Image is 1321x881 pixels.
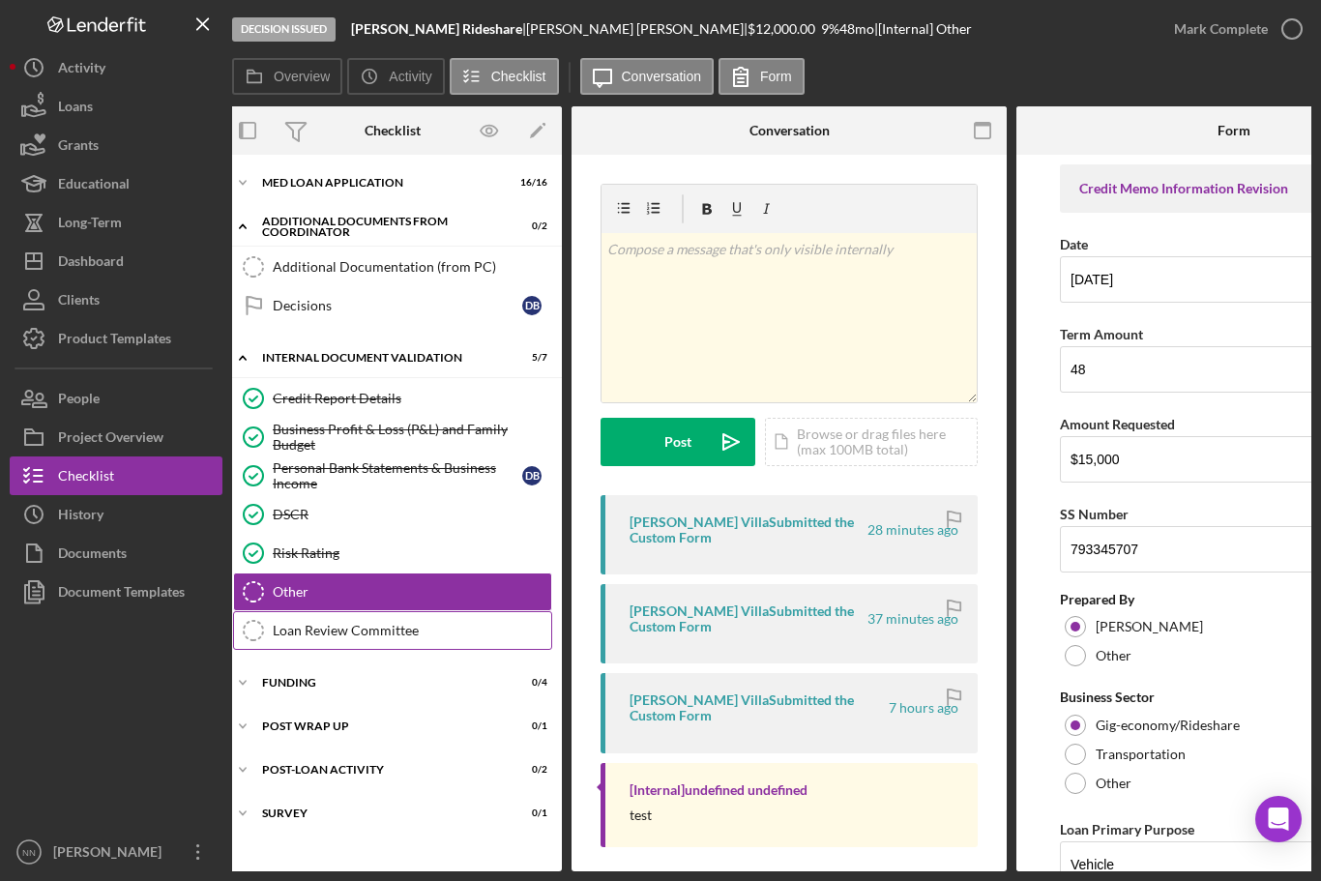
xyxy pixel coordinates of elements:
[10,833,222,871] button: NN[PERSON_NAME]
[273,259,551,275] div: Additional Documentation (from PC)
[1060,236,1088,252] label: Date
[491,69,546,84] label: Checklist
[22,847,36,858] text: NN
[273,422,551,453] div: Business Profit & Loss (P&L) and Family Budget
[889,700,958,716] time: 2025-08-28 20:57
[867,522,958,538] time: 2025-08-29 03:58
[274,69,330,84] label: Overview
[630,603,865,634] div: [PERSON_NAME] Villa Submitted the Custom Form
[58,573,185,616] div: Document Templates
[232,58,342,95] button: Overview
[513,808,547,819] div: 0 / 1
[58,319,171,363] div: Product Templates
[233,611,552,650] a: Loan Review Committee
[58,87,93,131] div: Loans
[1096,718,1240,733] label: Gig-economy/Rideshare
[749,123,830,138] div: Conversation
[58,534,127,577] div: Documents
[273,545,551,561] div: Risk Rating
[630,782,807,798] div: [Internal] undefined undefined
[48,833,174,876] div: [PERSON_NAME]
[1218,123,1250,138] div: Form
[522,296,542,315] div: D B
[1255,796,1302,842] div: Open Intercom Messenger
[10,418,222,456] a: Project Overview
[233,418,552,456] a: Business Profit & Loss (P&L) and Family Budget
[10,319,222,358] a: Product Templates
[839,21,874,37] div: 48 mo
[232,17,336,42] div: Decision Issued
[389,69,431,84] label: Activity
[58,379,100,423] div: People
[513,220,547,232] div: 0 / 2
[664,418,691,466] div: Post
[522,466,542,485] div: D B
[10,164,222,203] button: Educational
[1096,619,1203,634] label: [PERSON_NAME]
[760,69,792,84] label: Form
[58,126,99,169] div: Grants
[233,495,552,534] a: DSCR
[748,21,821,37] div: $12,000.00
[601,418,755,466] button: Post
[1060,821,1194,837] label: Loan Primary Purpose
[262,808,499,819] div: Survey
[58,280,100,324] div: Clients
[10,126,222,164] button: Grants
[630,514,865,545] div: [PERSON_NAME] Villa Submitted the Custom Form
[10,573,222,611] button: Document Templates
[10,48,222,87] button: Activity
[273,391,551,406] div: Credit Report Details
[622,69,702,84] label: Conversation
[10,87,222,126] button: Loans
[1060,326,1143,342] label: Term Amount
[233,456,552,495] a: Personal Bank Statements & Business IncomeDB
[513,352,547,364] div: 5 / 7
[58,242,124,285] div: Dashboard
[1096,648,1131,663] label: Other
[10,203,222,242] button: Long-Term
[630,808,652,823] div: test
[58,418,163,461] div: Project Overview
[233,379,552,418] a: Credit Report Details
[526,21,748,37] div: [PERSON_NAME] [PERSON_NAME] |
[1155,10,1311,48] button: Mark Complete
[273,460,522,491] div: Personal Bank Statements & Business Income
[10,242,222,280] button: Dashboard
[58,495,103,539] div: History
[233,573,552,611] a: Other
[273,507,551,522] div: DSCR
[513,677,547,689] div: 0 / 4
[233,286,552,325] a: DecisionsDB
[10,280,222,319] button: Clients
[365,123,421,138] div: Checklist
[1096,776,1131,791] label: Other
[513,177,547,189] div: 16 / 16
[58,164,130,208] div: Educational
[351,20,522,37] b: [PERSON_NAME] Rideshare
[10,495,222,534] button: History
[273,623,551,638] div: Loan Review Committee
[262,764,499,776] div: Post-Loan Activity
[10,456,222,495] button: Checklist
[262,352,499,364] div: Internal Document Validation
[10,534,222,573] button: Documents
[513,764,547,776] div: 0 / 2
[273,584,551,600] div: Other
[58,456,114,500] div: Checklist
[262,177,499,189] div: MED Loan Application
[630,692,886,723] div: [PERSON_NAME] Villa Submitted the Custom Form
[10,379,222,418] button: People
[1096,747,1186,762] label: Transportation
